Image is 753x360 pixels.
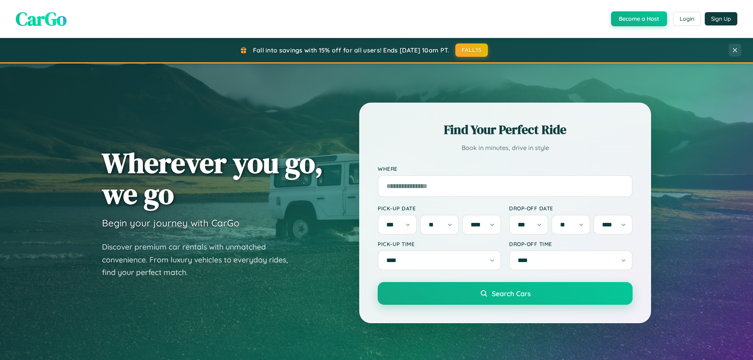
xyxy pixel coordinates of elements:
label: Pick-up Date [378,205,501,212]
h3: Begin your journey with CarGo [102,217,240,229]
button: Login [673,12,701,26]
h2: Find Your Perfect Ride [378,121,633,138]
p: Book in minutes, drive in style [378,142,633,154]
span: Search Cars [492,289,531,298]
button: Search Cars [378,282,633,305]
button: Become a Host [611,11,667,26]
label: Pick-up Time [378,241,501,247]
button: Sign Up [705,12,737,25]
h1: Wherever you go, we go [102,147,323,209]
span: Fall into savings with 15% off for all users! Ends [DATE] 10am PT. [253,46,449,54]
label: Drop-off Time [509,241,633,247]
span: CarGo [16,6,67,32]
label: Drop-off Date [509,205,633,212]
p: Discover premium car rentals with unmatched convenience. From luxury vehicles to everyday rides, ... [102,241,298,279]
label: Where [378,165,633,172]
button: FALL15 [455,43,488,57]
